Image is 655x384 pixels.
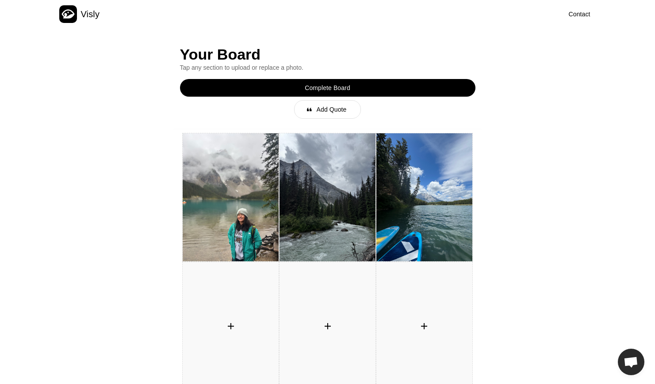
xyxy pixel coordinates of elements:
div: Contact [569,10,590,19]
button: Complete Board [180,79,475,97]
div: Visly [80,8,100,21]
div: Add Quote [317,105,347,114]
div: Your Board [180,46,475,63]
button: 󰝗Add Quote [295,101,361,118]
a: Open chat [618,349,644,375]
div: Tap any section to upload or replace a photo. [180,63,475,72]
button: Contact [563,6,596,23]
div: Complete Board [305,83,350,92]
